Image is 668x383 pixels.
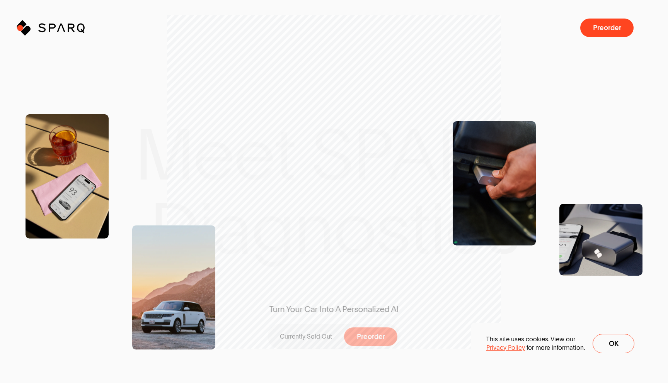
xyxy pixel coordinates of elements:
button: Preorder [344,327,397,346]
span: Preorder [357,333,385,341]
span: Turn Your Car Into A Personalized AI [269,304,399,315]
button: Ok [593,334,634,353]
img: SPARQ app open in an iPhone on the Table [26,114,109,239]
img: Range Rover Scenic Shot [132,225,215,349]
p: This site uses cookies. View our for more information. [486,335,585,352]
span: Preorder [593,24,621,32]
button: Preorder a SPARQ Diagnostics Device [580,19,634,37]
span: Ok [609,340,619,347]
img: Product Shot of a SPARQ Diagnostics Device [559,204,642,276]
img: SPARQ Diagnostics being inserting into an OBD Port [453,121,536,246]
p: Currently Sold Out [280,332,332,341]
span: Turn Your Car Into A Personalized AI [254,304,414,315]
a: Privacy Policy [486,344,525,352]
